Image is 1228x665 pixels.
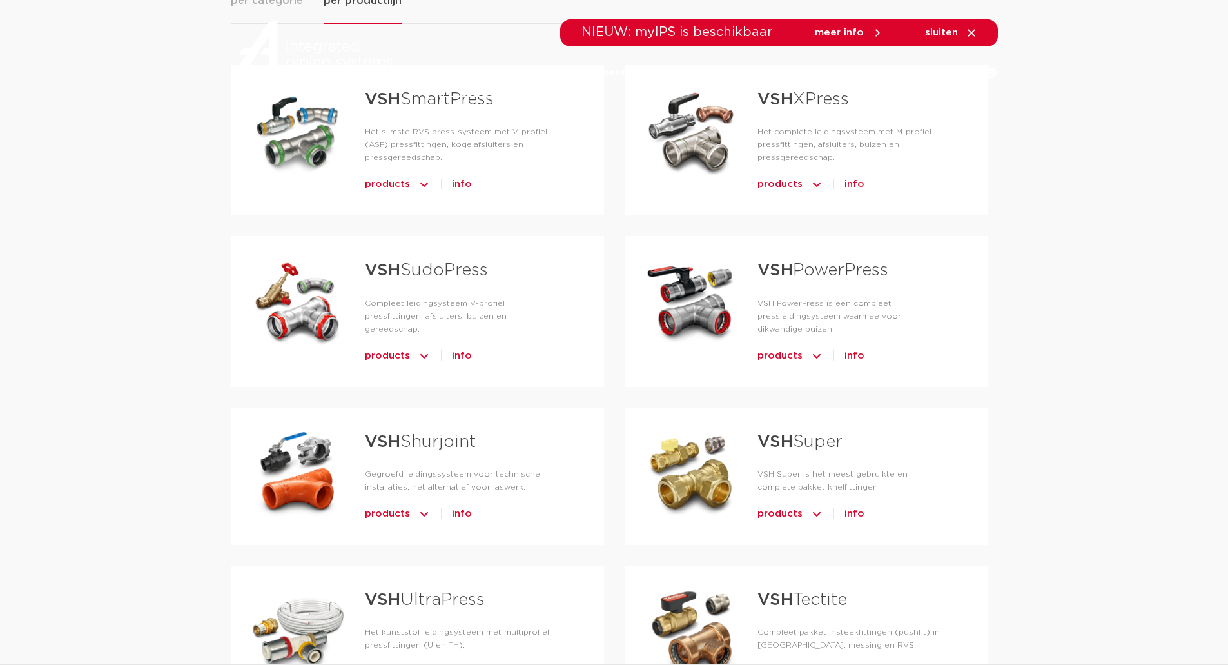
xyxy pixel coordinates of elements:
img: icon-chevron-up-1.svg [810,346,823,366]
span: NIEUW: myIPS is beschikbaar [581,26,773,39]
a: info [844,346,864,366]
p: VSH PowerPress is een compleet pressleidingsysteem waarmee voor dikwandige buizen. [757,297,946,335]
a: VSHXPress [757,91,849,108]
strong: VSH [365,91,400,108]
strong: VSH [757,91,793,108]
a: VSHUltraPress [365,591,485,608]
img: icon-chevron-up-1.svg [810,504,823,524]
p: Het kunststof leidingsysteem met multiprofiel pressfittingen (U en TH). [365,626,563,651]
span: products [365,504,410,524]
strong: VSH [365,433,400,450]
span: meer info [815,28,864,37]
a: info [844,174,864,195]
a: toepassingen [585,48,652,97]
img: icon-chevron-up-1.svg [810,174,823,195]
nav: Menu [440,48,870,97]
strong: VSH [757,591,793,608]
a: VSHSmartPress [365,91,494,108]
img: icon-chevron-up-1.svg [418,504,431,524]
a: downloads [678,48,733,97]
p: Compleet leidingsysteem V-profiel pressfittingen, afsluiters, buizen en gereedschap. [365,297,563,335]
a: info [452,346,472,366]
a: VSHSuper [757,433,843,450]
strong: VSH [757,262,793,279]
p: VSH Super is het meest gebruikte en complete pakket knelfittingen. [757,468,946,493]
a: VSHTectite [757,591,847,608]
a: VSHPowerPress [757,262,888,279]
a: VSHSudoPress [365,262,488,279]
a: over ons [826,48,870,97]
span: products [365,174,410,195]
a: services [759,48,800,97]
strong: VSH [365,262,400,279]
span: products [757,174,803,195]
span: products [757,346,803,366]
img: icon-chevron-up-1.svg [418,346,431,366]
a: meer info [815,27,883,39]
p: Het complete leidingsysteem met M-profiel pressfittingen, afsluiters, buizen en pressgereedschap. [757,125,946,164]
span: products [365,346,410,366]
a: markten [518,48,559,97]
p: Compleet pakket insteekfittingen (pushfit) in [GEOGRAPHIC_DATA], messing en RVS. [757,626,946,651]
span: sluiten [925,28,958,37]
img: icon-chevron-up-1.svg [418,174,431,195]
strong: VSH [757,433,793,450]
span: products [757,504,803,524]
a: info [844,504,864,524]
a: info [452,504,472,524]
p: Gegroefd leidingssysteem voor technische installaties; hét alternatief voor laswerk. [365,468,563,493]
a: info [452,174,472,195]
a: VSHShurjoint [365,433,476,450]
strong: VSH [365,591,400,608]
a: sluiten [925,27,977,39]
p: Het slimste RVS press-systeem met V-profiel (ASP) pressfittingen, kogelafsluiters en pressgereeds... [365,125,563,164]
a: producten [440,48,492,97]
